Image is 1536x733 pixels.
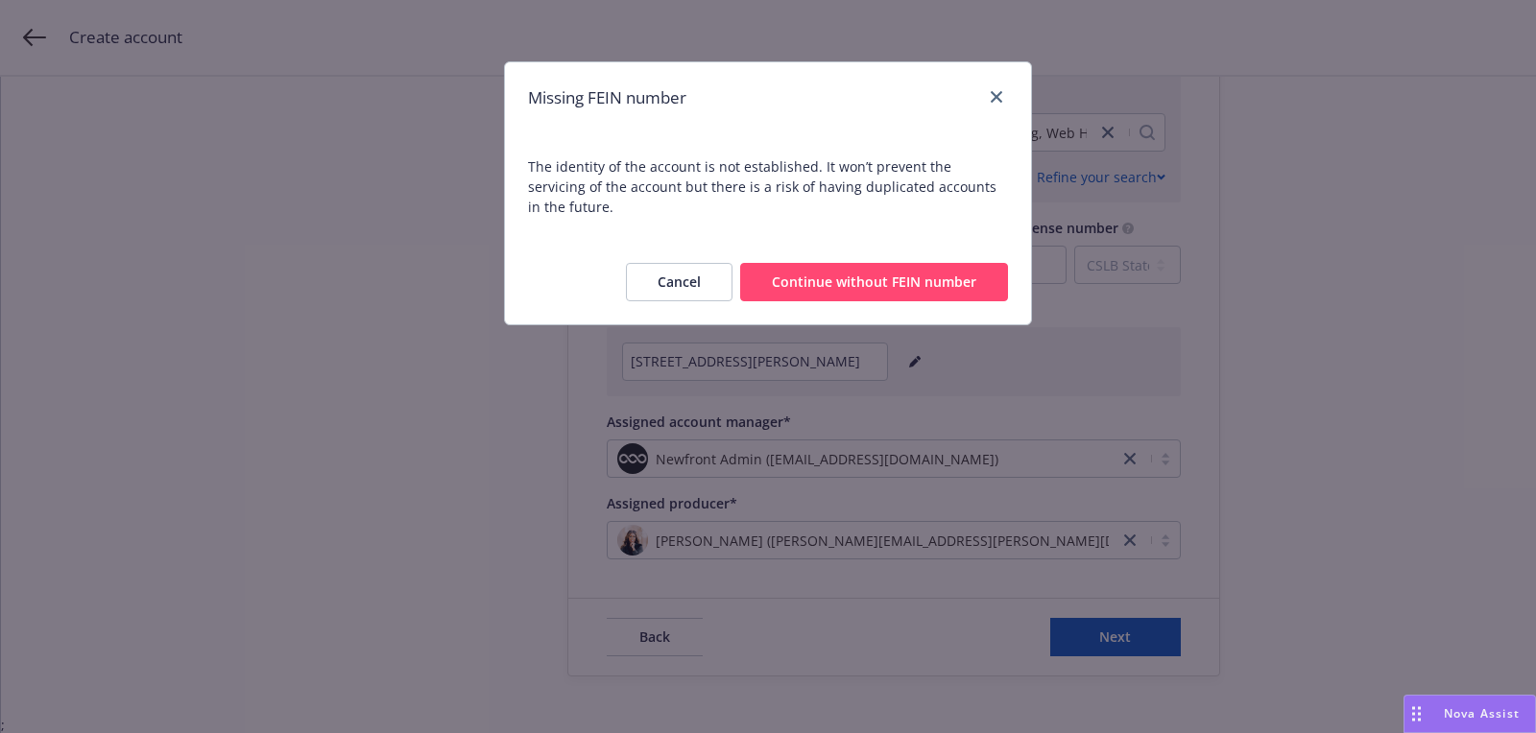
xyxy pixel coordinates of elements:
button: Continue without FEIN number [740,263,1008,301]
h1: Missing FEIN number [528,85,686,110]
span: Nova Assist [1444,705,1520,721]
button: Cancel [626,263,732,301]
a: close [985,85,1008,108]
button: Nova Assist [1404,695,1536,733]
div: Drag to move [1404,696,1428,732]
span: The identity of the account is not established. It won’t prevent the servicing of the account but... [505,133,1031,240]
